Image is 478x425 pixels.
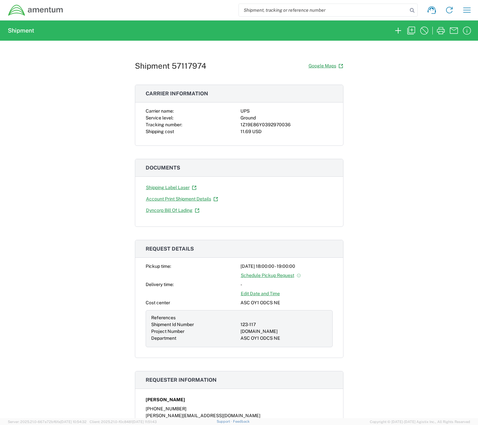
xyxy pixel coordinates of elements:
span: Tracking number: [146,122,182,127]
span: Copyright © [DATE]-[DATE] Agistix Inc., All Rights Reserved [370,419,470,425]
div: Shipment Id Number [151,321,238,328]
span: Pickup time: [146,264,171,269]
div: [DOMAIN_NAME] [240,328,327,335]
input: Shipment, tracking or reference number [239,4,408,16]
span: [PERSON_NAME] [146,396,185,403]
a: Google Maps [308,60,343,72]
div: [DATE] 18:00:00 - 19:00:00 [240,263,333,270]
span: References [151,315,176,320]
span: Requester information [146,377,217,383]
span: Shipping cost [146,129,174,134]
span: Delivery time: [146,282,174,287]
a: Support [217,419,233,423]
div: ASC OY1 ODCS NE [240,335,327,342]
div: Project Number [151,328,238,335]
span: Service level: [146,115,173,120]
span: Request details [146,246,194,252]
h2: Shipment [8,27,34,34]
div: UPS [240,108,333,115]
h1: Shipment 57117974 [135,61,206,71]
div: ASC OY1 ODCS NE [240,299,333,306]
a: Dyncorp Bill Of Lading [146,205,200,216]
span: [DATE] 11:51:43 [132,420,157,424]
div: 123-117 [240,321,327,328]
a: Edit Date and Time [240,288,280,299]
a: Schedule Pickup Request [240,270,301,281]
span: Carrier name: [146,108,174,114]
span: Server: 2025.21.0-667a72bf6fa [8,420,87,424]
a: Shipping Label Laser [146,182,197,193]
div: Department [151,335,238,342]
div: 1Z19E86Y0392970036 [240,121,333,128]
img: dyncorp [8,4,64,16]
span: Client: 2025.21.0-f0c8481 [90,420,157,424]
a: Account Print Shipment Details [146,193,218,205]
div: 11.69 USD [240,128,333,135]
span: [DATE] 10:54:32 [60,420,87,424]
div: - [240,281,333,288]
a: Feedback [233,419,250,423]
span: Carrier information [146,90,208,97]
div: [PERSON_NAME][EMAIL_ADDRESS][DOMAIN_NAME] [146,412,333,419]
div: Ground [240,115,333,121]
span: Cost center [146,300,170,305]
div: [PHONE_NUMBER] [146,405,333,412]
span: Documents [146,165,180,171]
